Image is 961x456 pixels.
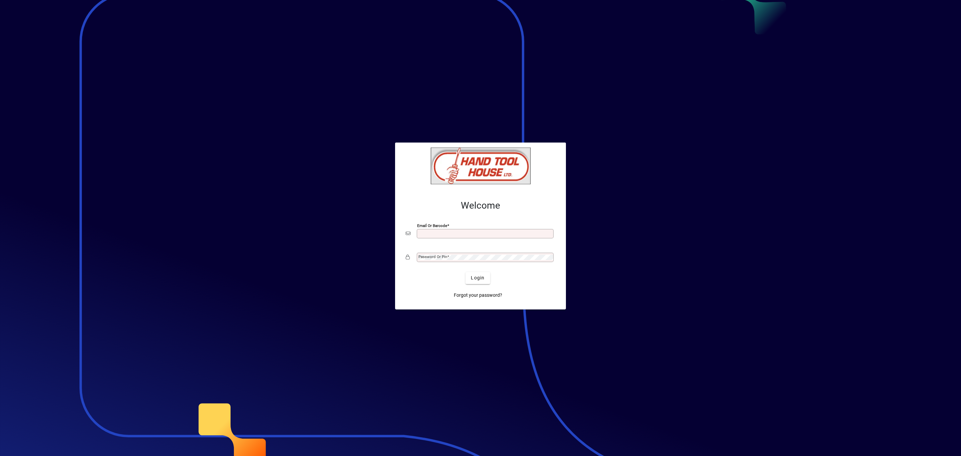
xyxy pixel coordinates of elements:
mat-label: Password or Pin [418,254,447,259]
span: Login [471,274,485,281]
h2: Welcome [406,200,555,211]
a: Forgot your password? [451,289,505,301]
button: Login [465,272,490,284]
mat-label: Email or Barcode [417,223,447,228]
span: Forgot your password? [454,292,502,299]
